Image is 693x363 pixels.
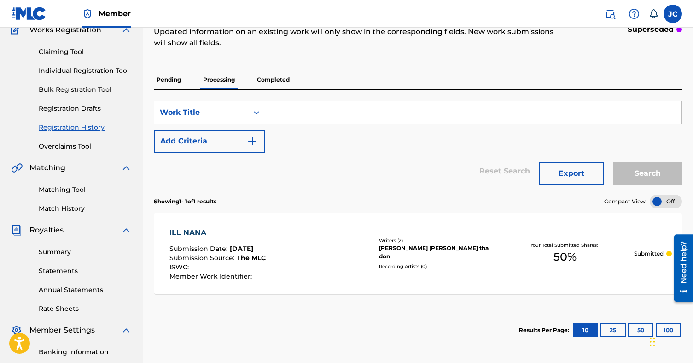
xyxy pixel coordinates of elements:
[247,136,258,147] img: 9d2ae6d4665cec9f34b9.svg
[667,231,693,305] iframe: Resource Center
[169,263,191,271] span: ISWC :
[379,237,495,244] div: Writers ( 2 )
[39,104,132,113] a: Registration Drafts
[29,225,64,236] span: Royalties
[553,249,577,265] span: 50 %
[39,285,132,295] a: Annual Statements
[11,325,22,336] img: Member Settings
[628,24,674,35] p: superseded
[254,70,292,89] p: Completed
[154,213,682,294] a: ILL NANASubmission Date:[DATE]Submission Source:The MLCISWC:Member Work Identifier:Writers (2)[PE...
[649,9,658,18] div: Notifications
[29,162,65,173] span: Matching
[121,162,132,173] img: expand
[29,24,101,36] span: Works Registration
[11,7,47,20] img: MLC Logo
[650,328,655,356] div: Drag
[39,85,132,95] a: Bulk Registration Tool
[82,8,93,19] img: Top Rightsholder
[379,263,495,270] div: Recording Artists ( 0 )
[11,162,23,173] img: Matching
[379,244,495,261] div: [PERSON_NAME] [PERSON_NAME] tha don
[530,242,600,249] p: Your Total Submitted Shares:
[634,250,664,258] p: Submitted
[39,66,132,76] a: Individual Registration Tool
[39,266,132,276] a: Statements
[154,70,184,89] p: Pending
[154,26,560,48] p: Updated information on an existing work will only show in the corresponding fields. New work subm...
[39,204,132,214] a: Match History
[154,101,682,190] form: Search Form
[39,123,132,132] a: Registration History
[121,325,132,336] img: expand
[121,225,132,236] img: expand
[154,197,216,206] p: Showing 1 - 1 of 1 results
[121,24,132,36] img: expand
[39,247,132,257] a: Summary
[11,225,22,236] img: Royalties
[573,323,598,337] button: 10
[600,323,626,337] button: 25
[169,272,254,280] span: Member Work Identifier :
[160,107,243,118] div: Work Title
[39,347,132,357] a: Banking Information
[647,319,693,363] iframe: Chat Widget
[237,254,266,262] span: The MLC
[604,197,646,206] span: Compact View
[539,162,604,185] button: Export
[601,5,619,23] a: Public Search
[169,254,237,262] span: Submission Source :
[625,5,643,23] div: Help
[629,8,640,19] img: help
[664,5,682,23] div: User Menu
[230,244,253,253] span: [DATE]
[39,142,132,151] a: Overclaims Tool
[169,244,230,253] span: Submission Date :
[99,8,131,19] span: Member
[519,326,571,334] p: Results Per Page:
[628,323,653,337] button: 50
[605,8,616,19] img: search
[39,185,132,195] a: Matching Tool
[169,227,266,238] div: ILL NANA
[39,304,132,314] a: Rate Sheets
[154,130,265,153] button: Add Criteria
[39,47,132,57] a: Claiming Tool
[29,325,95,336] span: Member Settings
[11,24,23,36] img: Works Registration
[200,70,238,89] p: Processing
